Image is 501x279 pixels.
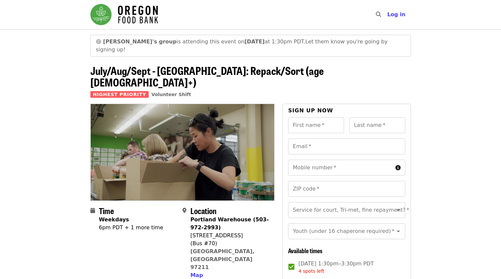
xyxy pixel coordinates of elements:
input: First name [288,117,344,133]
span: 4 spots left [298,268,324,274]
span: Log in [387,11,405,18]
strong: Weekdays [99,216,129,223]
img: Oregon Food Bank - Home [90,4,158,25]
span: Time [99,205,114,216]
span: Highest Priority [90,91,149,98]
div: (Bus #70) [190,240,269,248]
button: Open [394,205,403,215]
span: Map [190,272,203,278]
span: Location [190,205,217,216]
input: ZIP code [288,181,405,197]
i: map-marker-alt icon [182,207,186,214]
a: [GEOGRAPHIC_DATA], [GEOGRAPHIC_DATA] 97211 [190,248,255,270]
a: Volunteer Shift [151,92,191,97]
span: is attending this event on at 1:30pm PDT. [103,38,305,45]
div: [STREET_ADDRESS] [190,232,269,240]
strong: [PERSON_NAME]'s group [103,38,176,45]
input: Last name [349,117,405,133]
input: Mobile number [288,160,392,176]
span: grinning face emoji [96,38,102,45]
strong: [DATE] [244,38,265,45]
span: Available times [288,246,323,255]
span: Sign up now [288,107,333,114]
i: calendar icon [90,207,95,214]
input: Search [385,7,390,23]
button: Open [394,227,403,236]
i: circle-info icon [395,165,401,171]
input: Email [288,139,405,154]
span: July/Aug/Sept - [GEOGRAPHIC_DATA]: Repack/Sort (age [DEMOGRAPHIC_DATA]+) [90,63,324,90]
strong: Portland Warehouse (503-972-2993) [190,216,269,231]
i: search icon [376,11,381,18]
div: 6pm PDT + 1 more time [99,224,163,232]
span: [DATE] 1:30pm–3:30pm PDT [298,260,374,275]
button: Log in [382,8,411,21]
img: July/Aug/Sept - Portland: Repack/Sort (age 8+) organized by Oregon Food Bank [91,104,275,200]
